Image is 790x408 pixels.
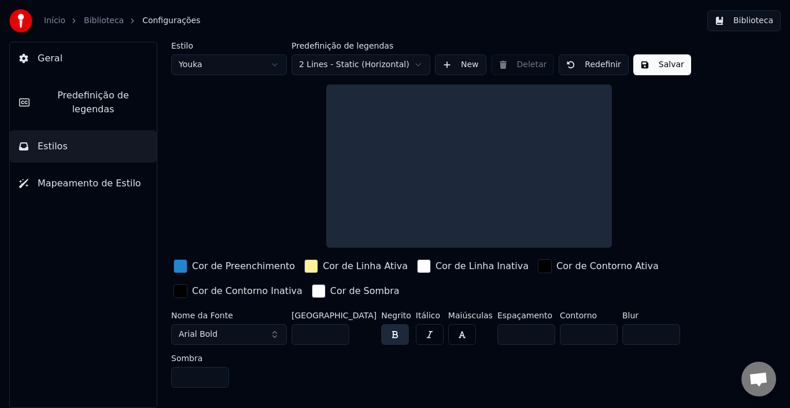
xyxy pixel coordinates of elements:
[171,311,287,319] label: Nome da Fonte
[192,259,295,273] div: Cor de Preenchimento
[39,89,147,116] span: Predefinição de legendas
[171,282,305,300] button: Cor de Contorno Inativa
[10,130,157,163] button: Estilos
[330,284,400,298] div: Cor de Sombra
[192,284,302,298] div: Cor de Contorno Inativa
[302,257,410,275] button: Cor de Linha Ativa
[44,15,200,27] nav: breadcrumb
[633,54,691,75] button: Salvar
[142,15,200,27] span: Configurações
[171,354,229,362] label: Sombra
[622,311,680,319] label: Blur
[435,259,529,273] div: Cor de Linha Inativa
[38,139,68,153] span: Estilos
[84,15,124,27] a: Biblioteca
[448,311,493,319] label: Maiúsculas
[291,311,376,319] label: [GEOGRAPHIC_DATA]
[415,257,531,275] button: Cor de Linha Inativa
[435,54,486,75] button: New
[323,259,408,273] div: Cor de Linha Ativa
[556,259,659,273] div: Cor de Contorno Ativa
[9,9,32,32] img: youka
[291,42,430,50] label: Predefinição de legendas
[10,79,157,126] button: Predefinição de legendas
[38,177,141,190] span: Mapeamento de Estilo
[38,52,62,65] span: Geral
[10,42,157,75] button: Geral
[416,311,444,319] label: Itálico
[171,42,287,50] label: Estilo
[560,311,618,319] label: Contorno
[497,311,555,319] label: Espaçamento
[707,10,781,31] button: Biblioteca
[741,362,776,396] div: Bate-papo aberto
[179,329,217,340] span: Arial Bold
[10,167,157,200] button: Mapeamento de Estilo
[44,15,65,27] a: Início
[536,257,661,275] button: Cor de Contorno Ativa
[309,282,402,300] button: Cor de Sombra
[381,311,411,319] label: Negrito
[559,54,629,75] button: Redefinir
[171,257,297,275] button: Cor de Preenchimento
